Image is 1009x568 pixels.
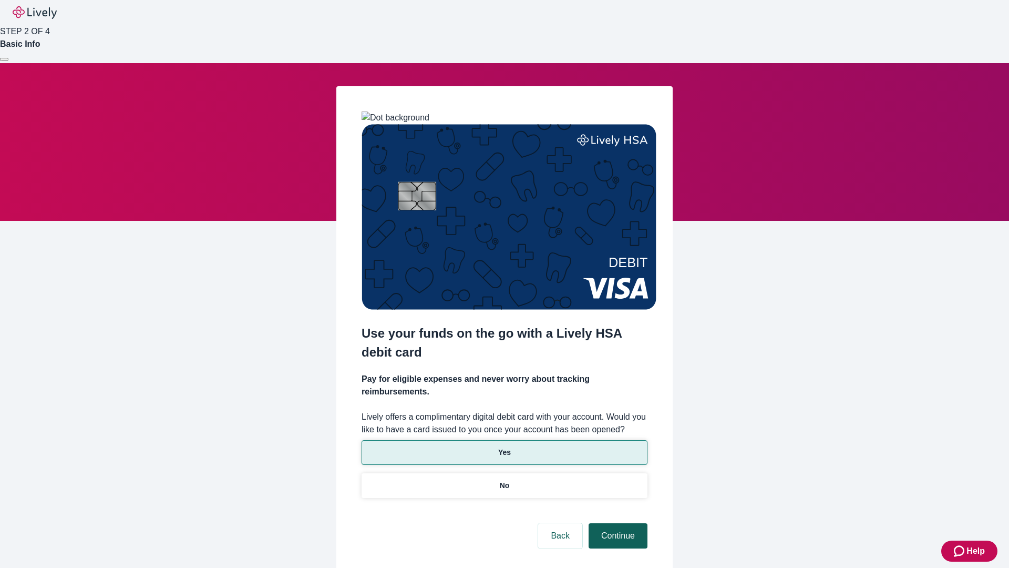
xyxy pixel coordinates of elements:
[589,523,647,549] button: Continue
[498,447,511,458] p: Yes
[362,373,647,398] h4: Pay for eligible expenses and never worry about tracking reimbursements.
[500,480,510,491] p: No
[362,440,647,465] button: Yes
[941,541,997,562] button: Zendesk support iconHelp
[362,324,647,362] h2: Use your funds on the go with a Lively HSA debit card
[538,523,582,549] button: Back
[362,473,647,498] button: No
[966,545,985,557] span: Help
[362,411,647,436] label: Lively offers a complimentary digital debit card with your account. Would you like to have a card...
[362,124,656,310] img: Debit card
[13,6,57,19] img: Lively
[954,545,966,557] svg: Zendesk support icon
[362,111,429,124] img: Dot background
